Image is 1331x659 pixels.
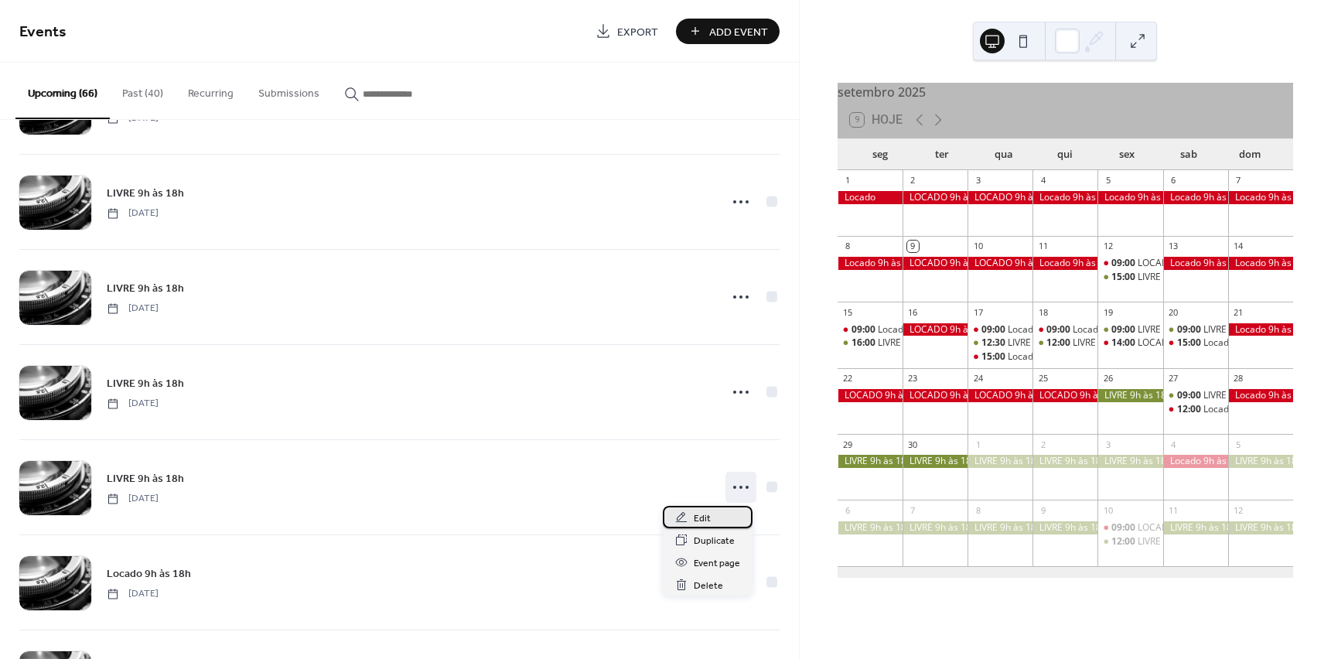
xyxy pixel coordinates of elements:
[1111,257,1138,270] span: 09:00
[1219,139,1281,170] div: dom
[676,19,780,44] button: Add Event
[1138,323,1205,336] div: LIVRE 9h às 13h
[972,306,984,318] div: 17
[903,521,968,534] div: LIVRE 9h às 18h
[1111,271,1138,284] span: 15:00
[1163,323,1228,336] div: LIVRE 9h às 14h
[1097,257,1162,270] div: LOCADO 9h às 15h
[1233,439,1244,450] div: 5
[1097,271,1162,284] div: LIVRE 15h às 17h
[1158,139,1220,170] div: sab
[1102,241,1114,252] div: 12
[107,302,159,316] span: [DATE]
[842,373,854,384] div: 22
[1008,350,1088,364] div: Locado 15h às 17h
[107,492,159,506] span: [DATE]
[981,323,1008,336] span: 09:00
[1102,504,1114,516] div: 10
[1008,336,1102,350] div: LIVRE 12h30 às 14h30
[1097,535,1162,548] div: LIVRE 12h às 17h
[246,63,332,118] button: Submissions
[1138,271,1210,284] div: LIVRE 15h às 17h
[1037,175,1049,186] div: 4
[842,439,854,450] div: 29
[1008,323,1083,336] div: Locado 9h às 12h
[107,469,184,487] a: LIVRE 9h às 18h
[1228,389,1293,402] div: Locado 9h às 18h
[1032,323,1097,336] div: Locado 9h às 11h
[1163,191,1228,204] div: Locado 9h às 18h
[968,336,1032,350] div: LIVRE 12h30 às 14h30
[972,373,984,384] div: 24
[850,139,912,170] div: seg
[968,191,1032,204] div: LOCADO 9h às 18h
[107,374,184,392] a: LIVRE 9h às 18h
[1168,241,1179,252] div: 13
[1037,241,1049,252] div: 11
[1233,241,1244,252] div: 14
[842,504,854,516] div: 6
[973,139,1035,170] div: qua
[1102,175,1114,186] div: 5
[107,184,184,202] a: LIVRE 9h às 18h
[1032,389,1097,402] div: LOCADO 9h às 18h
[968,455,1032,468] div: LIVRE 9h às 18h
[838,521,903,534] div: LIVRE 9h às 18h
[1096,139,1158,170] div: sex
[968,389,1032,402] div: LOCADO 9h às 18h
[1097,323,1162,336] div: LIVRE 9h às 13h
[911,139,973,170] div: ter
[981,336,1008,350] span: 12:30
[1046,323,1073,336] span: 09:00
[709,24,768,40] span: Add Event
[1034,139,1096,170] div: qui
[907,439,919,450] div: 30
[1163,455,1228,468] div: Locado 9h às 18h
[1168,175,1179,186] div: 6
[838,83,1293,101] div: setembro 2025
[1097,191,1162,204] div: Locado 9h às 18h
[878,336,950,350] div: LIVRE 16h às 18h
[1138,336,1225,350] div: LOCADO 14h às 18h
[981,350,1008,364] span: 15:00
[176,63,246,118] button: Recurring
[1037,306,1049,318] div: 18
[1177,323,1203,336] span: 09:00
[1163,403,1228,416] div: Locado 12h às 16h
[1138,535,1210,548] div: LIVRE 12h às 17h
[903,257,968,270] div: LOCADO 9h às 18h
[1037,504,1049,516] div: 9
[878,323,953,336] div: Locado 9h às 15h
[15,63,110,119] button: Upcoming (66)
[1032,191,1097,204] div: Locado 9h às 18h
[107,471,184,487] span: LIVRE 9h às 18h
[972,439,984,450] div: 1
[903,323,968,336] div: LOCADO 9h às 18h
[838,191,903,204] div: Locado
[838,389,903,402] div: LOCADO 9h às 18h
[694,533,735,549] span: Duplicate
[1138,521,1220,534] div: LOCADO 9h às 12h
[1037,439,1049,450] div: 2
[838,455,903,468] div: LIVRE 9h às 18h
[838,323,903,336] div: Locado 9h às 15h
[584,19,670,44] a: Export
[903,389,968,402] div: LOCADO 9h às 18h
[1228,521,1293,534] div: LIVRE 9h às 18h
[694,555,740,572] span: Event page
[107,565,191,582] a: Locado 9h às 18h
[1073,336,1145,350] div: LIVRE 12h às 18h
[842,306,854,318] div: 15
[972,175,984,186] div: 3
[1168,373,1179,384] div: 27
[1163,389,1228,402] div: LIVRE 9h às 11h
[1228,191,1293,204] div: Locado 9h às 18h
[1168,439,1179,450] div: 4
[1111,336,1138,350] span: 14:00
[1046,336,1073,350] span: 12:00
[968,350,1032,364] div: Locado 15h às 17h
[1233,373,1244,384] div: 28
[1233,306,1244,318] div: 21
[903,191,968,204] div: LOCADO 9h às 18h
[617,24,658,40] span: Export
